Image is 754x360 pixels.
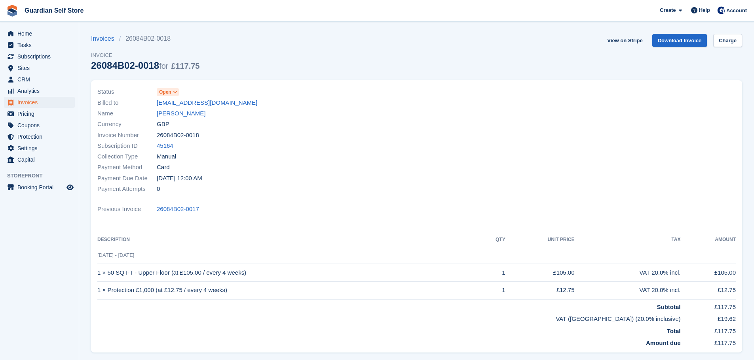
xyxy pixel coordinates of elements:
[17,51,65,62] span: Subscriptions
[157,152,176,161] span: Manual
[157,163,170,172] span: Card
[97,174,157,183] span: Payment Due Date
[604,34,646,47] a: View on Stripe
[681,264,736,282] td: £105.00
[717,6,725,14] img: Tom Scott
[4,182,75,193] a: menu
[667,328,681,334] strong: Total
[17,74,65,85] span: CRM
[91,34,119,43] a: Invoices
[159,62,168,70] span: for
[17,62,65,74] span: Sites
[97,281,480,299] td: 1 × Protection £1,000 (at £12.75 / every 4 weeks)
[4,154,75,165] a: menu
[97,252,134,258] span: [DATE] - [DATE]
[65,183,75,192] a: Preview store
[4,51,75,62] a: menu
[4,120,75,131] a: menu
[17,120,65,131] span: Coupons
[575,268,681,277] div: VAT 20.0% incl.
[505,234,575,246] th: Unit Price
[97,205,157,214] span: Previous Invoice
[7,172,79,180] span: Storefront
[681,299,736,311] td: £117.75
[646,339,681,346] strong: Amount due
[157,174,202,183] time: 2025-08-15 23:00:00 UTC
[157,120,169,129] span: GBP
[97,234,480,246] th: Description
[157,141,173,151] a: 45164
[17,182,65,193] span: Booking Portal
[480,234,505,246] th: QTY
[480,281,505,299] td: 1
[97,109,157,118] span: Name
[157,205,199,214] a: 26084B02-0017
[97,87,157,96] span: Status
[97,141,157,151] span: Subscription ID
[660,6,676,14] span: Create
[4,108,75,119] a: menu
[97,264,480,282] td: 1 × 50 SQ FT - Upper Floor (at £105.00 / every 4 weeks)
[97,98,157,107] span: Billed to
[4,131,75,142] a: menu
[4,74,75,85] a: menu
[6,5,18,17] img: stora-icon-8386f47178a22dfd0bd8f6a31ec36ba5ce8667c1dd55bd0f319d3a0aa187defe.svg
[17,154,65,165] span: Capital
[17,28,65,39] span: Home
[97,152,157,161] span: Collection Type
[4,28,75,39] a: menu
[17,131,65,142] span: Protection
[505,281,575,299] td: £12.75
[681,281,736,299] td: £12.75
[4,97,75,108] a: menu
[17,97,65,108] span: Invoices
[97,185,157,194] span: Payment Attempts
[713,34,742,47] a: Charge
[97,163,157,172] span: Payment Method
[652,34,707,47] a: Download Invoice
[17,108,65,119] span: Pricing
[681,311,736,324] td: £19.62
[97,131,157,140] span: Invoice Number
[4,143,75,154] a: menu
[171,62,199,70] span: £117.75
[4,85,75,96] a: menu
[97,120,157,129] span: Currency
[575,286,681,295] div: VAT 20.0% incl.
[21,4,87,17] a: Guardian Self Store
[17,40,65,51] span: Tasks
[157,98,257,107] a: [EMAIL_ADDRESS][DOMAIN_NAME]
[157,185,160,194] span: 0
[726,7,747,15] span: Account
[681,335,736,348] td: £117.75
[157,87,179,96] a: Open
[91,51,199,59] span: Invoice
[159,89,171,96] span: Open
[681,234,736,246] th: Amount
[91,34,199,43] nav: breadcrumbs
[681,324,736,336] td: £117.75
[480,264,505,282] td: 1
[4,62,75,74] a: menu
[97,311,681,324] td: VAT ([GEOGRAPHIC_DATA]) (20.0% inclusive)
[17,85,65,96] span: Analytics
[17,143,65,154] span: Settings
[157,131,199,140] span: 26084B02-0018
[505,264,575,282] td: £105.00
[4,40,75,51] a: menu
[575,234,681,246] th: Tax
[657,303,681,310] strong: Subtotal
[699,6,710,14] span: Help
[91,60,199,71] div: 26084B02-0018
[157,109,205,118] a: [PERSON_NAME]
